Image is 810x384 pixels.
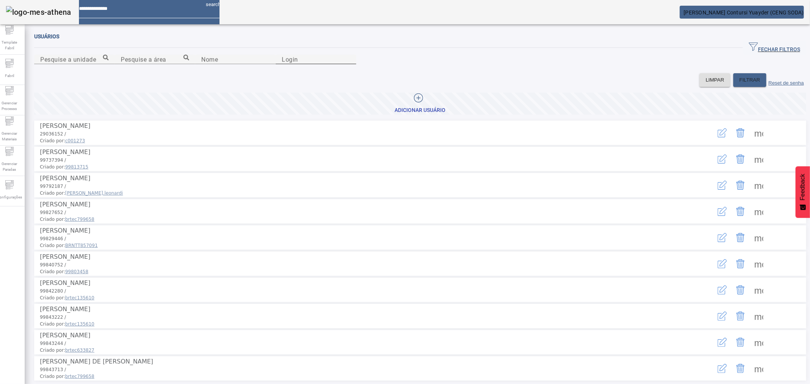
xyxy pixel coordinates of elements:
button: LIMPAR [699,73,730,87]
button: Mais [750,124,768,142]
img: logo-mes-athena [6,6,71,18]
span: Criado por: [40,373,677,380]
button: Adicionar Usuário [34,93,806,115]
button: Mais [750,150,768,168]
button: Delete [731,307,750,325]
span: [PERSON_NAME].leonardi [65,190,123,196]
span: 99792187 / [40,184,66,189]
span: 99842280 / [40,288,66,294]
span: 99813715 [65,164,88,170]
button: FILTRAR [733,73,766,87]
button: Mais [750,202,768,220]
button: Delete [731,124,750,142]
span: brtec633827 [65,348,95,353]
span: c001273 [65,138,85,143]
span: 99803458 [65,269,88,274]
button: Mais [750,255,768,273]
span: 99843713 / [40,367,66,372]
button: Delete [731,255,750,273]
label: Reset de senha [769,80,804,86]
span: [PERSON_NAME] [40,227,90,234]
button: Mais [750,176,768,194]
span: Criado por: [40,164,677,170]
span: 99737394 / [40,157,66,163]
span: 29036152 / [40,131,66,137]
span: [PERSON_NAME] [40,279,90,286]
span: brtec135610 [65,295,95,301]
span: [PERSON_NAME] [40,148,90,156]
button: Mais [750,359,768,378]
button: Mais [750,307,768,325]
button: Delete [731,150,750,168]
button: FECHAR FILTROS [743,41,806,55]
span: Criado por: [40,268,677,275]
button: Delete [731,359,750,378]
span: Criado por: [40,137,677,144]
span: brtec799658 [65,374,95,379]
span: brtec799658 [65,217,95,222]
span: [PERSON_NAME] [40,122,90,129]
span: 99843222 / [40,315,66,320]
span: [PERSON_NAME] [40,201,90,208]
button: Delete [731,202,750,220]
span: Criado por: [40,347,677,354]
button: Delete [731,176,750,194]
button: Mais [750,281,768,299]
mat-label: Pesquise a área [121,56,166,63]
button: Delete [731,228,750,247]
span: [PERSON_NAME] DE [PERSON_NAME] [40,358,153,365]
span: Criado por: [40,242,677,249]
button: Mais [750,333,768,351]
span: [PERSON_NAME] [40,305,90,313]
div: Adicionar Usuário [395,107,446,114]
span: brtec135610 [65,321,95,327]
span: LIMPAR [706,76,724,84]
span: Criado por: [40,190,677,197]
mat-label: Pesquise a unidade [40,56,96,63]
span: [PERSON_NAME] [40,253,90,260]
span: Feedback [799,174,806,200]
span: Fabril [3,71,16,81]
span: Criado por: [40,294,677,301]
button: Delete [731,333,750,351]
input: Number [40,55,109,64]
span: BRNTT857091 [65,243,98,248]
span: Criado por: [40,216,677,223]
span: Criado por: [40,321,677,327]
button: Delete [731,281,750,299]
button: Mais [750,228,768,247]
span: 99843244 / [40,341,66,346]
span: [PERSON_NAME] Contursi Yuayder (CENG SODA) [684,9,804,16]
span: [PERSON_NAME] [40,175,90,182]
mat-label: Login [282,56,298,63]
span: 99840752 / [40,262,66,268]
span: 99829446 / [40,236,66,241]
button: Reset de senha [766,73,806,87]
input: Number [121,55,189,64]
span: 99827652 / [40,210,66,215]
span: FILTRAR [739,76,760,84]
span: FECHAR FILTROS [749,42,800,54]
span: [PERSON_NAME] [40,332,90,339]
mat-label: Nome [201,56,218,63]
span: Usuários [34,33,59,39]
button: Feedback - Mostrar pesquisa [796,166,810,218]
